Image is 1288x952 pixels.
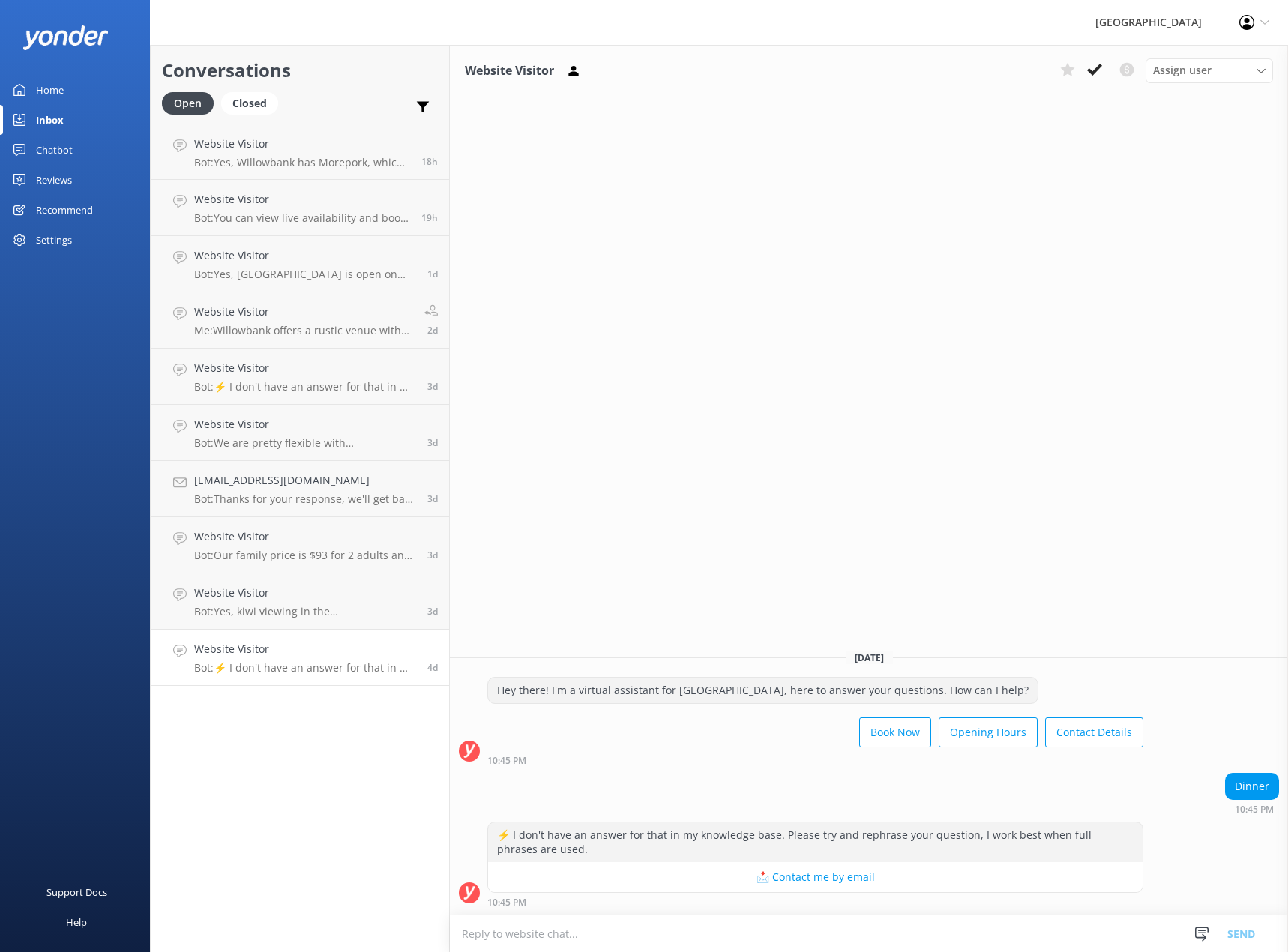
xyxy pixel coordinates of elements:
[488,862,1143,892] button: 📩 Contact me by email
[151,236,449,292] a: Website VisitorBot:Yes, [GEOGRAPHIC_DATA] is open on Sundays.1d
[421,211,438,224] span: Oct 08 2025 03:27pm (UTC +13:00) Pacific/Auckland
[487,755,1143,765] div: Oct 04 2025 10:45pm (UTC +13:00) Pacific/Auckland
[36,75,64,105] div: Home
[846,651,893,664] span: [DATE]
[194,268,416,281] p: Bot: Yes, [GEOGRAPHIC_DATA] is open on Sundays.
[194,661,416,675] p: Bot: ⚡ I don't have an answer for that in my knowledge base. Please try and rephrase your questio...
[151,517,449,573] a: Website VisitorBot:Our family price is $93 for 2 adults and 2 children aged [DEMOGRAPHIC_DATA]. Y...
[194,191,410,208] h4: Website Visitor
[421,155,438,168] span: Oct 08 2025 03:58pm (UTC +13:00) Pacific/Auckland
[194,528,416,545] h4: Website Visitor
[1146,58,1273,82] div: Assign User
[194,416,416,433] h4: Website Visitor
[36,225,72,255] div: Settings
[151,461,449,517] a: [EMAIL_ADDRESS][DOMAIN_NAME]Bot:Thanks for your response, we'll get back to you as soon as we can...
[151,573,449,630] a: Website VisitorBot:Yes, kiwi viewing in the [GEOGRAPHIC_DATA] is included with your general admis...
[427,661,438,674] span: Oct 04 2025 10:45pm (UTC +13:00) Pacific/Auckland
[151,349,449,405] a: Website VisitorBot:⚡ I don't have an answer for that in my knowledge base. Please try and rephras...
[221,92,278,115] div: Closed
[194,605,416,618] p: Bot: Yes, kiwi viewing in the [GEOGRAPHIC_DATA] is included with your general admission ticket to...
[194,211,410,225] p: Bot: You can view live availability and book your tickets online from [URL][DOMAIN_NAME]. Tickets...
[36,165,72,195] div: Reviews
[151,630,449,686] a: Website VisitorBot:⚡ I don't have an answer for that in my knowledge base. Please try and rephras...
[465,61,554,81] h3: Website Visitor
[488,822,1143,862] div: ⚡ I don't have an answer for that in my knowledge base. Please try and rephrase your question, I ...
[1225,804,1279,814] div: Oct 04 2025 10:45pm (UTC +13:00) Pacific/Auckland
[427,268,438,280] span: Oct 07 2025 11:33am (UTC +13:00) Pacific/Auckland
[859,717,931,747] button: Book Now
[36,105,64,135] div: Inbox
[36,195,93,225] div: Recommend
[194,436,416,450] p: Bot: We are pretty flexible with cancellations, unless it is for an activity that we have prepare...
[1045,717,1143,747] button: Contact Details
[194,380,416,394] p: Bot: ⚡ I don't have an answer for that in my knowledge base. Please try and rephrase your questio...
[487,897,1143,907] div: Oct 04 2025 10:45pm (UTC +13:00) Pacific/Auckland
[194,585,416,601] h4: Website Visitor
[162,92,214,115] div: Open
[151,292,449,349] a: Website VisitorMe:Willowbank offers a rustic venue with the opportunity to combine New Zealand’s ...
[194,641,416,657] h4: Website Visitor
[36,135,73,165] div: Chatbot
[151,124,449,180] a: Website VisitorBot:Yes, Willowbank has Morepork, which is also known as Ruru.18h
[488,678,1038,703] div: Hey there! I'm a virtual assistant for [GEOGRAPHIC_DATA], here to answer your questions. How can ...
[427,324,438,337] span: Oct 07 2025 10:40am (UTC +13:00) Pacific/Auckland
[1235,805,1274,814] strong: 10:45 PM
[221,94,286,111] a: Closed
[194,324,413,337] p: Me: Willowbank offers a rustic venue with the opportunity to combine New Zealand’s wildlife, cult...
[162,56,438,85] h2: Conversations
[427,492,438,505] span: Oct 05 2025 10:10pm (UTC +13:00) Pacific/Auckland
[194,549,416,562] p: Bot: Our family price is $93 for 2 adults and 2 children aged [DEMOGRAPHIC_DATA]. You can add ext...
[427,436,438,449] span: Oct 06 2025 08:30am (UTC +13:00) Pacific/Auckland
[194,360,416,376] h4: Website Visitor
[939,717,1038,747] button: Opening Hours
[427,380,438,393] span: Oct 06 2025 10:04am (UTC +13:00) Pacific/Auckland
[151,180,449,236] a: Website VisitorBot:You can view live availability and book your tickets online from [URL][DOMAIN_...
[194,156,410,169] p: Bot: Yes, Willowbank has Morepork, which is also known as Ruru.
[162,94,221,111] a: Open
[194,304,413,320] h4: Website Visitor
[22,25,109,50] img: yonder-white-logo.png
[194,472,416,489] h4: [EMAIL_ADDRESS][DOMAIN_NAME]
[487,756,526,765] strong: 10:45 PM
[46,877,107,907] div: Support Docs
[1153,62,1212,79] span: Assign user
[194,136,410,152] h4: Website Visitor
[151,405,449,461] a: Website VisitorBot:We are pretty flexible with cancellations, unless it is for an activity that w...
[487,898,526,907] strong: 10:45 PM
[427,549,438,561] span: Oct 05 2025 06:24pm (UTC +13:00) Pacific/Auckland
[427,605,438,618] span: Oct 05 2025 04:18pm (UTC +13:00) Pacific/Auckland
[194,247,416,264] h4: Website Visitor
[194,492,416,506] p: Bot: Thanks for your response, we'll get back to you as soon as we can during opening hours.
[1226,774,1278,799] div: Dinner
[66,907,87,937] div: Help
